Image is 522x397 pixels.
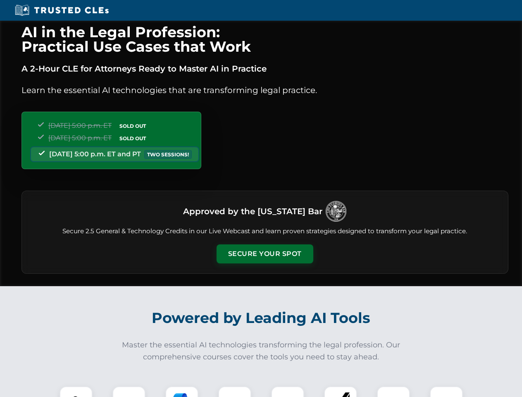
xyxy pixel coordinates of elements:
span: SOLD OUT [117,122,149,130]
img: Logo [326,201,346,222]
span: SOLD OUT [117,134,149,143]
h3: Approved by the [US_STATE] Bar [183,204,322,219]
button: Secure Your Spot [217,244,313,263]
p: Learn the essential AI technologies that are transforming legal practice. [21,84,508,97]
span: [DATE] 5:00 p.m. ET [48,134,112,142]
p: A 2-Hour CLE for Attorneys Ready to Master AI in Practice [21,62,508,75]
img: Trusted CLEs [12,4,111,17]
p: Master the essential AI technologies transforming the legal profession. Our comprehensive courses... [117,339,406,363]
p: Secure 2.5 General & Technology Credits in our Live Webcast and learn proven strategies designed ... [32,227,498,236]
h2: Powered by Leading AI Tools [32,304,490,332]
span: [DATE] 5:00 p.m. ET [48,122,112,129]
h1: AI in the Legal Profession: Practical Use Cases that Work [21,25,508,54]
